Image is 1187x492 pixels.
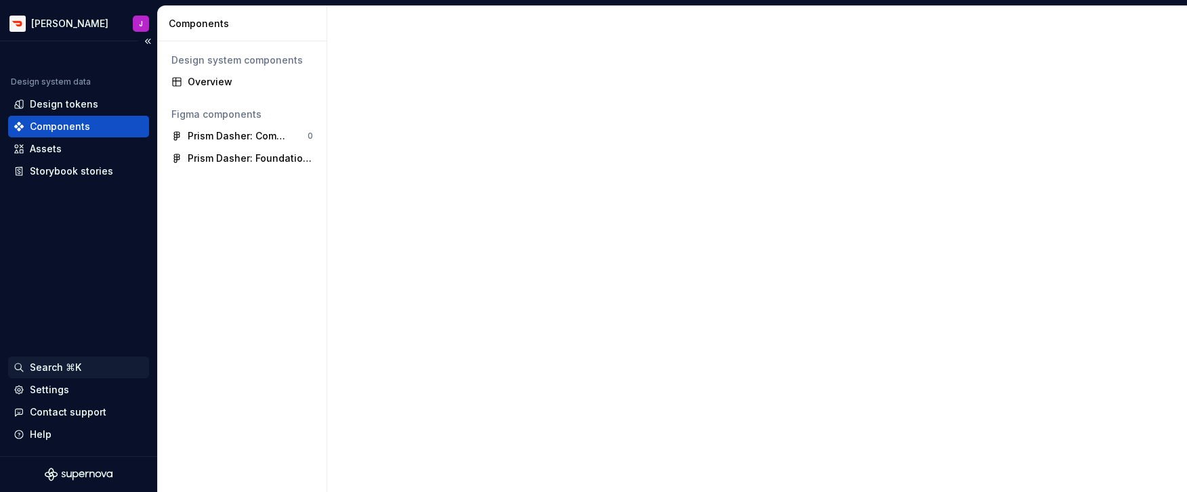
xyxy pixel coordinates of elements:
[30,383,69,397] div: Settings
[8,93,149,115] a: Design tokens
[30,428,51,441] div: Help
[169,17,321,30] div: Components
[8,160,149,182] a: Storybook stories
[3,9,154,38] button: [PERSON_NAME]J
[171,53,313,67] div: Design system components
[139,18,143,29] div: J
[45,468,112,481] svg: Supernova Logo
[138,32,157,51] button: Collapse sidebar
[166,71,318,93] a: Overview
[188,152,313,165] div: Prism Dasher: Foundations
[166,148,318,169] a: Prism Dasher: Foundations
[166,125,318,147] a: Prism Dasher: Components [Beta]0
[30,164,113,178] div: Storybook stories
[11,76,91,87] div: Design system data
[30,97,98,111] div: Design tokens
[171,108,313,121] div: Figma components
[30,361,81,374] div: Search ⌘K
[188,75,313,89] div: Overview
[30,120,90,133] div: Components
[8,357,149,378] button: Search ⌘K
[30,142,62,156] div: Assets
[9,16,26,32] img: bd52d190-91a7-4889-9e90-eccda45865b1.png
[8,401,149,423] button: Contact support
[8,138,149,160] a: Assets
[30,405,106,419] div: Contact support
[188,129,289,143] div: Prism Dasher: Components [Beta]
[8,379,149,401] a: Settings
[8,424,149,445] button: Help
[308,131,313,141] div: 0
[31,17,108,30] div: [PERSON_NAME]
[8,116,149,137] a: Components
